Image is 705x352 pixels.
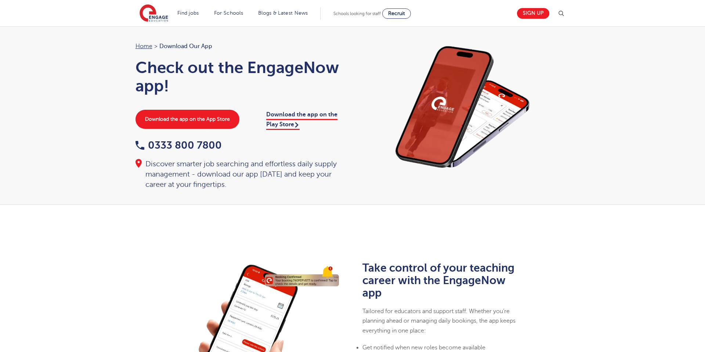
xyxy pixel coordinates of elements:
a: Recruit [382,8,411,19]
a: Download the app on the App Store [135,110,239,129]
span: Tailored for educators and support staff. Whether you’re planning ahead or managing daily booking... [362,308,516,334]
h1: Check out the EngageNow app! [135,58,346,95]
a: Sign up [517,8,549,19]
a: Home [135,43,152,50]
span: Recruit [388,11,405,16]
span: Schools looking for staff [333,11,381,16]
div: Discover smarter job searching and effortless daily supply management - download our app [DATE] a... [135,159,346,190]
a: Download the app on the Play Store [266,111,337,130]
a: Blogs & Latest News [258,10,308,16]
span: > [154,43,158,50]
nav: breadcrumb [135,41,346,51]
img: Engage Education [140,4,168,23]
b: Take control of your teaching career with the EngageNow app [362,262,514,299]
span: Download our app [159,41,212,51]
a: Find jobs [177,10,199,16]
span: Get notified when new roles become available [362,344,485,351]
a: For Schools [214,10,243,16]
a: 0333 800 7800 [135,139,222,151]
